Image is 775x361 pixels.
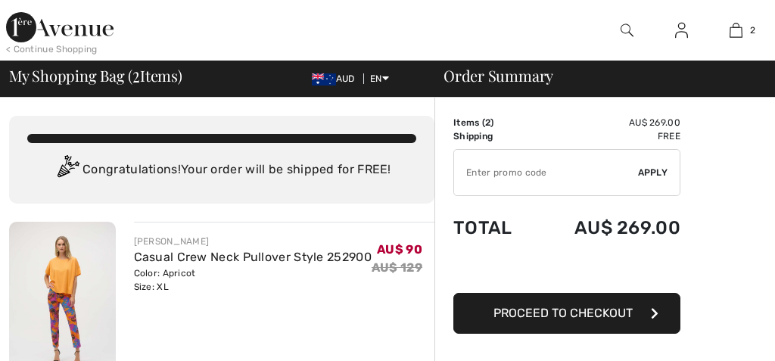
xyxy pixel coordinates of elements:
span: EN [370,73,389,84]
td: AU$ 269.00 [534,116,680,129]
span: Proceed to Checkout [493,306,633,320]
img: Congratulation2.svg [52,155,82,185]
span: Apply [638,166,668,179]
span: AUD [312,73,361,84]
button: Proceed to Checkout [453,293,680,334]
span: My Shopping Bag ( Items) [9,68,182,83]
s: AU$ 129 [372,260,422,275]
input: Promo code [454,150,638,195]
a: 2 [709,21,762,39]
a: Casual Crew Neck Pullover Style 252900 [134,250,372,264]
td: Items ( ) [453,116,534,129]
td: AU$ 269.00 [534,202,680,254]
img: 1ère Avenue [6,12,114,42]
img: Australian Dollar [312,73,336,86]
span: 2 [132,64,140,84]
div: [PERSON_NAME] [134,235,372,248]
div: < Continue Shopping [6,42,98,56]
div: Color: Apricot Size: XL [134,266,372,294]
span: 2 [750,23,755,37]
div: Congratulations! Your order will be shipped for FREE! [27,155,416,185]
img: My Info [675,21,688,39]
td: Free [534,129,680,143]
span: AU$ 90 [377,242,422,257]
span: 2 [485,117,490,128]
img: search the website [621,21,633,39]
td: Shipping [453,129,534,143]
div: Order Summary [425,68,766,83]
a: Sign In [663,21,700,40]
img: My Bag [730,21,742,39]
td: Total [453,202,534,254]
iframe: PayPal [453,254,680,288]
